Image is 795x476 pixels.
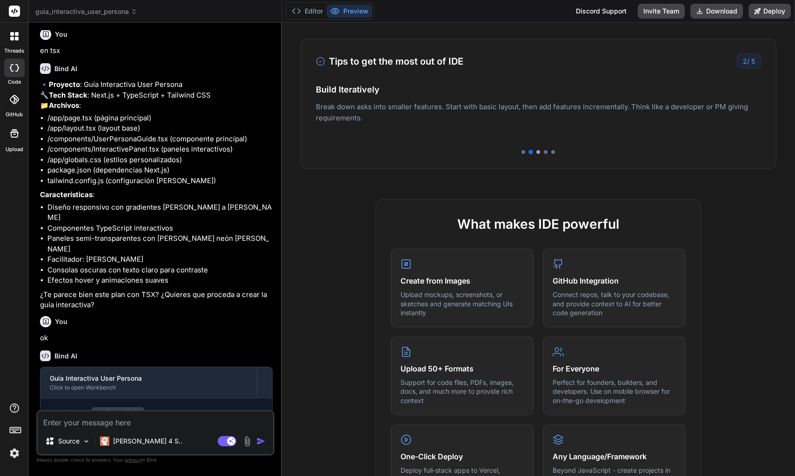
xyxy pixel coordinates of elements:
[40,367,257,398] button: Guía Interactiva User PersonaClick to open Workbench
[553,378,676,405] p: Perfect for founders, builders, and developers. Use on mobile browser for on-the-go development
[316,83,761,96] h4: Build Iteratively
[748,4,791,19] button: Deploy
[401,378,524,405] p: Support for code files, PDFs, images, docs, and much more to provide rich context
[327,5,372,18] button: Preview
[47,144,273,155] li: /components/InteractivePanel.tsx (paneles interactivos)
[47,265,273,276] li: Consolas oscuras con texto claro para contraste
[288,5,327,18] button: Editor
[113,436,182,446] p: [PERSON_NAME] 4 S..
[256,436,266,446] img: icon
[553,451,676,462] h4: Any Language/Framework
[6,145,23,153] label: Upload
[47,202,273,223] li: Diseño responsivo con gradientes [PERSON_NAME] a [PERSON_NAME]
[47,123,273,134] li: /app/layout.tsx (layout base)
[401,275,524,286] h4: Create from Images
[47,134,273,145] li: /components/UserPersonaGuide.tsx (componente principal)
[553,275,676,286] h4: GitHub Integration
[49,80,80,89] strong: Proyecto
[47,165,273,176] li: package.json (dependencias Next.js)
[316,54,463,68] h3: Tips to get the most out of IDE
[4,47,24,55] label: threads
[47,254,273,265] li: Facilitador: [PERSON_NAME]
[92,407,144,418] code: package.json
[47,223,273,234] li: Componentes TypeScript interactivos
[6,111,23,119] label: GitHub
[36,456,274,464] p: Always double-check its answers. Your in Bind
[69,408,144,417] div: Create
[58,436,80,446] p: Source
[40,190,273,200] p: :
[47,113,273,124] li: /app/page.tsx (página principal)
[690,4,743,19] button: Download
[40,79,273,111] p: 🔹 : Guía Interactiva User Persona 🔧 : Next.js + TypeScript + Tailwind CSS 📁 :
[553,290,676,317] p: Connect repos, talk to your codebase, and provide context to AI for better code generation
[47,155,273,165] li: /app/globals.css (estilos personalizados)
[40,190,93,199] strong: Características
[638,4,685,19] button: Invite Team
[391,214,686,234] h2: What makes IDE powerful
[49,101,79,110] strong: Archivos
[47,176,273,186] li: tailwind.config.js (configuración [PERSON_NAME])
[100,436,109,446] img: Claude 4 Sonnet
[40,290,273,311] p: ¿Te parece bien este plan con TSX? ¿Quieres que proceda a crear la guía interactiva?
[54,64,77,73] h6: Bind AI
[7,445,22,461] img: settings
[49,91,87,99] strong: Tech Stack
[35,7,137,16] span: guía_interactiva_user_persona
[40,333,273,344] p: ok
[40,46,273,56] p: en tsx
[751,57,755,65] span: 5
[125,457,141,463] span: privacy
[55,317,67,326] h6: You
[737,54,761,68] div: /
[50,384,247,391] div: Click to open Workbench
[82,437,90,445] img: Pick Models
[55,30,67,39] h6: You
[401,451,524,462] h4: One-Click Deploy
[553,363,676,374] h4: For Everyone
[743,57,747,65] span: 2
[47,233,273,254] li: Paneles semi-transparentes con [PERSON_NAME] neón [PERSON_NAME]
[401,290,524,317] p: Upload mockups, screenshots, or sketches and generate matching UIs instantly
[401,363,524,374] h4: Upload 50+ Formats
[242,436,253,447] img: attachment
[54,351,77,361] h6: Bind AI
[50,374,247,383] div: Guía Interactiva User Persona
[47,275,273,286] li: Efectos hover y animaciones suaves
[8,78,21,86] label: code
[570,4,632,19] div: Discord Support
